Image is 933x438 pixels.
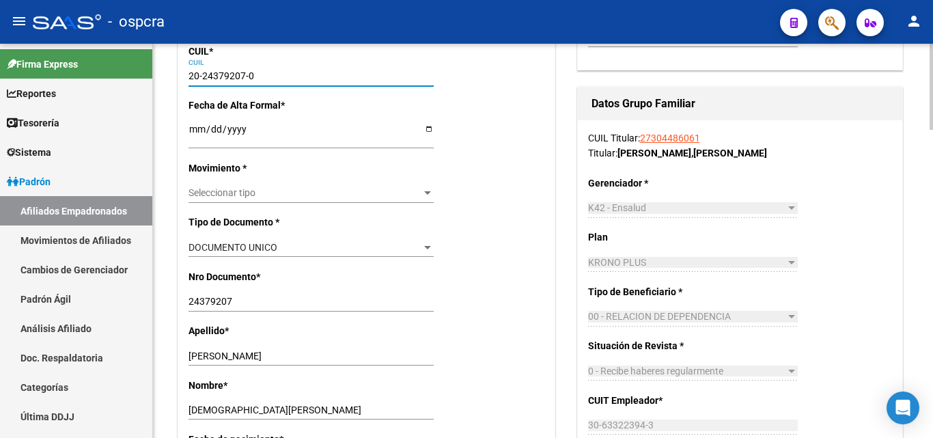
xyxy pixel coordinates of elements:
span: - ospcra [108,7,165,37]
p: Plan [588,230,691,245]
p: Nombre [189,378,295,393]
mat-icon: menu [11,13,27,29]
span: 00 - RELACION DE DEPENDENCIA [588,311,731,322]
p: Movimiento * [189,161,295,176]
span: Tesorería [7,115,59,131]
p: Nro Documento [189,269,295,284]
span: Padrón [7,174,51,189]
p: Gerenciador * [588,176,691,191]
a: 27304486061 [640,133,700,143]
p: Fecha de Alta Formal [189,98,295,113]
p: CUIT Empleador [588,393,691,408]
span: Firma Express [7,57,78,72]
span: Reportes [7,86,56,101]
p: Tipo de Beneficiario * [588,284,691,299]
strong: [PERSON_NAME] [PERSON_NAME] [617,148,767,159]
p: CUIL [189,44,295,59]
span: 0 - Recibe haberes regularmente [588,366,723,377]
p: Situación de Revista * [588,338,691,353]
span: , [691,148,693,159]
span: K42 - Ensalud [588,202,646,213]
div: CUIL Titular: Titular: [588,131,892,161]
h1: Datos Grupo Familiar [591,93,889,115]
p: Apellido [189,323,295,338]
mat-icon: person [906,13,922,29]
div: Open Intercom Messenger [887,392,919,424]
span: DOCUMENTO UNICO [189,242,277,253]
span: Sistema [7,145,51,160]
span: Seleccionar tipo [189,187,421,199]
span: KRONO PLUS [588,257,646,268]
p: Tipo de Documento * [189,215,295,230]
